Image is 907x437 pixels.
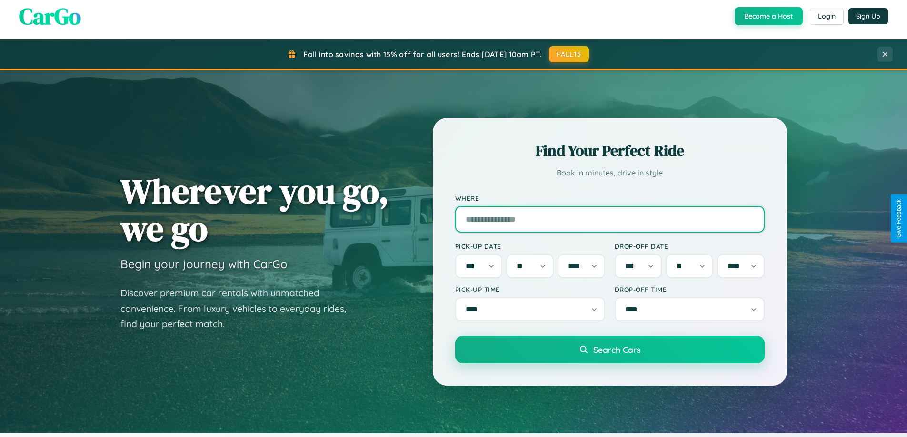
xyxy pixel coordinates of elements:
p: Discover premium car rentals with unmatched convenience. From luxury vehicles to everyday rides, ... [120,285,359,332]
span: Search Cars [593,344,640,355]
h1: Wherever you go, we go [120,172,389,247]
label: Drop-off Date [615,242,765,250]
button: Sign Up [848,8,888,24]
p: Book in minutes, drive in style [455,166,765,180]
h2: Find Your Perfect Ride [455,140,765,161]
label: Where [455,194,765,202]
label: Drop-off Time [615,285,765,293]
button: Search Cars [455,336,765,363]
label: Pick-up Date [455,242,605,250]
button: FALL15 [549,46,589,62]
span: CarGo [19,0,81,32]
button: Login [810,8,844,25]
h3: Begin your journey with CarGo [120,257,288,271]
span: Fall into savings with 15% off for all users! Ends [DATE] 10am PT. [303,49,542,59]
label: Pick-up Time [455,285,605,293]
div: Give Feedback [896,199,902,238]
button: Become a Host [735,7,803,25]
